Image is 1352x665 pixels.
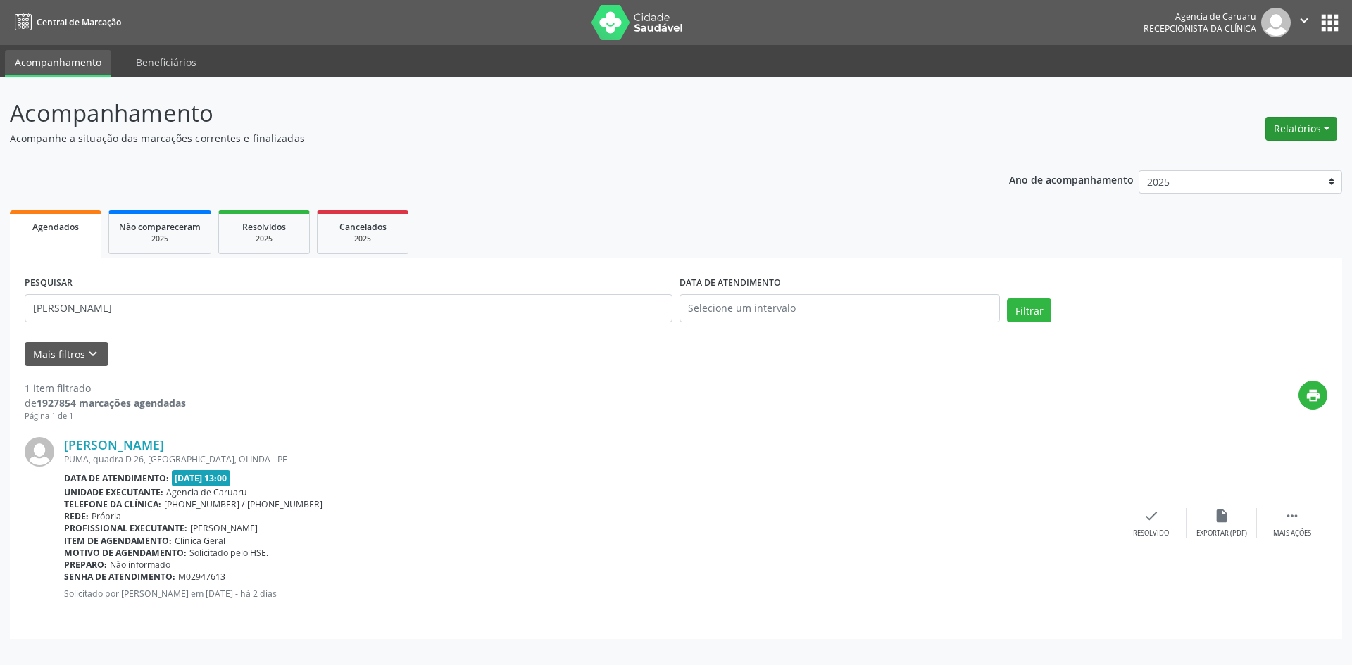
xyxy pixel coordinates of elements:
div: Mais ações [1273,528,1311,538]
span: Não informado [110,559,170,571]
img: img [25,437,54,467]
i: insert_drive_file [1214,508,1229,524]
div: 2025 [229,234,299,244]
i:  [1296,13,1312,28]
p: Solicitado por [PERSON_NAME] em [DATE] - há 2 dias [64,588,1116,600]
span: Clinica Geral [175,535,225,547]
input: Selecione um intervalo [680,294,1000,322]
span: [PHONE_NUMBER] / [PHONE_NUMBER] [164,498,323,510]
div: Página 1 de 1 [25,410,186,422]
a: [PERSON_NAME] [64,437,164,452]
span: Cancelados [339,221,387,233]
button:  [1291,8,1317,37]
b: Profissional executante: [64,522,187,534]
span: Central de Marcação [37,16,121,28]
a: Central de Marcação [10,11,121,34]
img: img [1261,8,1291,37]
a: Beneficiários [126,50,206,75]
strong: 1927854 marcações agendadas [37,396,186,410]
div: 2025 [119,234,201,244]
i: keyboard_arrow_down [85,346,101,362]
div: Exportar (PDF) [1196,528,1247,538]
div: 1 item filtrado [25,381,186,395]
a: Acompanhamento [5,50,111,77]
button: Relatórios [1265,117,1337,141]
b: Item de agendamento: [64,535,172,547]
div: de [25,395,186,410]
span: Agencia de Caruaru [166,486,247,498]
label: DATA DE ATENDIMENTO [680,272,781,294]
label: PESQUISAR [25,272,73,294]
i:  [1284,508,1300,524]
button: print [1298,381,1327,410]
p: Acompanhamento [10,96,942,131]
b: Rede: [64,510,89,522]
input: Nome, código do beneficiário ou CPF [25,294,672,322]
div: 2025 [327,234,398,244]
span: [DATE] 13:00 [172,470,231,486]
button: Mais filtroskeyboard_arrow_down [25,342,108,367]
b: Motivo de agendamento: [64,547,187,559]
div: Agencia de Caruaru [1144,11,1256,23]
p: Ano de acompanhamento [1009,170,1134,188]
b: Senha de atendimento: [64,571,175,583]
b: Telefone da clínica: [64,498,161,510]
span: [PERSON_NAME] [190,522,258,534]
span: M02947613 [178,571,225,583]
span: Própria [92,510,121,522]
i: print [1306,388,1321,403]
span: Solicitado pelo HSE. [189,547,268,559]
button: Filtrar [1007,298,1051,322]
span: Resolvidos [242,221,286,233]
div: PUMA, quadra D 26, [GEOGRAPHIC_DATA], OLINDA - PE [64,453,1116,465]
div: Resolvido [1133,528,1169,538]
b: Preparo: [64,559,107,571]
span: Recepcionista da clínica [1144,23,1256,34]
b: Data de atendimento: [64,472,169,484]
i: check [1144,508,1159,524]
button: apps [1317,11,1342,35]
b: Unidade executante: [64,486,163,498]
p: Acompanhe a situação das marcações correntes e finalizadas [10,131,942,146]
span: Não compareceram [119,221,201,233]
span: Agendados [32,221,79,233]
